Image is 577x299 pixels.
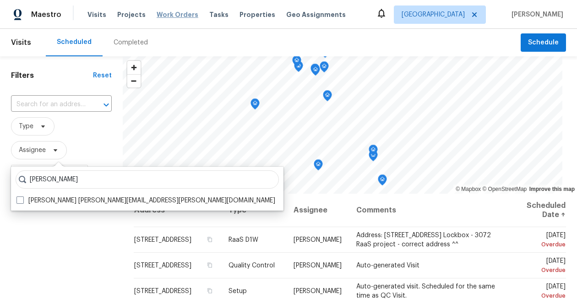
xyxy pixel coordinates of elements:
[456,186,481,192] a: Mapbox
[117,10,146,19] span: Projects
[517,240,566,249] div: Overdue
[11,98,86,112] input: Search for an address...
[314,159,323,174] div: Map marker
[292,55,301,70] div: Map marker
[11,71,93,80] h1: Filters
[323,90,332,104] div: Map marker
[16,196,275,205] label: [PERSON_NAME] [PERSON_NAME][EMAIL_ADDRESS][PERSON_NAME][DOMAIN_NAME]
[134,262,191,269] span: [STREET_ADDRESS]
[356,262,419,269] span: Auto-generated Visit
[482,186,527,192] a: OpenStreetMap
[509,194,566,227] th: Scheduled Date ↑
[356,283,495,299] span: Auto-generated visit. Scheduled for the same time as QC Visit.
[286,194,349,227] th: Assignee
[127,74,141,87] button: Zoom out
[517,266,566,275] div: Overdue
[206,235,214,244] button: Copy Address
[402,10,465,19] span: [GEOGRAPHIC_DATA]
[229,288,247,294] span: Setup
[294,61,303,75] div: Map marker
[369,145,378,159] div: Map marker
[508,10,563,19] span: [PERSON_NAME]
[294,237,342,243] span: [PERSON_NAME]
[320,61,329,76] div: Map marker
[229,262,275,269] span: Quality Control
[87,10,106,19] span: Visits
[528,37,559,49] span: Schedule
[310,64,320,78] div: Map marker
[521,33,566,52] button: Schedule
[209,11,229,18] span: Tasks
[127,75,141,87] span: Zoom out
[250,98,260,113] div: Map marker
[134,288,191,294] span: [STREET_ADDRESS]
[529,186,575,192] a: Improve this map
[206,287,214,295] button: Copy Address
[286,10,346,19] span: Geo Assignments
[517,232,566,249] span: [DATE]
[127,61,141,74] button: Zoom in
[123,56,562,194] canvas: Map
[100,98,113,111] button: Open
[19,122,33,131] span: Type
[311,65,320,79] div: Map marker
[93,71,112,80] div: Reset
[349,194,509,227] th: Comments
[134,237,191,243] span: [STREET_ADDRESS]
[11,33,31,53] span: Visits
[356,232,491,248] span: Address: [STREET_ADDRESS] Lockbox - 3072 RaaS project - correct address ^^
[294,288,342,294] span: [PERSON_NAME]
[31,10,61,19] span: Maestro
[206,261,214,269] button: Copy Address
[157,10,198,19] span: Work Orders
[240,10,275,19] span: Properties
[57,38,92,47] div: Scheduled
[378,174,387,189] div: Map marker
[19,146,46,155] span: Assignee
[229,237,258,243] span: RaaS D1W
[294,262,342,269] span: [PERSON_NAME]
[114,38,148,47] div: Completed
[517,258,566,275] span: [DATE]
